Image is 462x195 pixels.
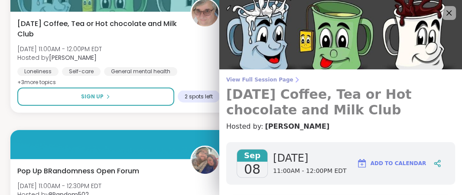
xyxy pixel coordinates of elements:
[17,88,174,106] button: Sign Up
[265,121,329,132] a: [PERSON_NAME]
[226,76,455,83] span: View Full Session Page
[17,67,59,76] div: Loneliness
[17,166,139,176] span: Pop Up BRandomness Open Forum
[226,87,455,118] h3: [DATE] Coffee, Tea or Hot chocolate and Milk Club
[226,76,455,118] a: View Full Session Page[DATE] Coffee, Tea or Hot chocolate and Milk Club
[371,159,426,167] span: Add to Calendar
[17,19,181,39] span: [DATE] Coffee, Tea or Hot chocolate and Milk Club
[17,182,101,190] span: [DATE] 11:00AM - 12:30PM EDT
[17,53,102,62] span: Hosted by
[104,67,177,76] div: General mental health
[81,93,104,101] span: Sign Up
[192,147,218,174] img: BRandom502
[353,153,430,174] button: Add to Calendar
[273,151,346,165] span: [DATE]
[62,67,101,76] div: Self-care
[244,162,260,177] span: 08
[226,121,455,132] h4: Hosted by:
[17,45,102,53] span: [DATE] 11:00AM - 12:00PM EDT
[357,158,367,169] img: ShareWell Logomark
[185,93,213,100] span: 2 spots left
[237,149,267,162] span: Sep
[273,167,346,175] span: 11:00AM - 12:00PM EDT
[49,53,97,62] b: [PERSON_NAME]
